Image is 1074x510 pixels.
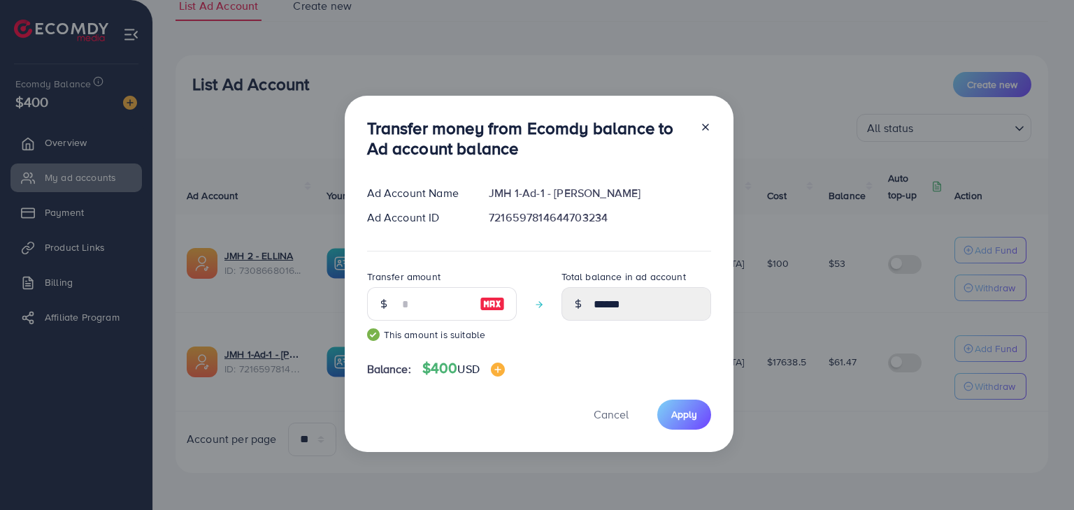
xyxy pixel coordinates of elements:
span: Balance: [367,361,411,377]
label: Total balance in ad account [561,270,686,284]
small: This amount is suitable [367,328,517,342]
div: 7216597814644703234 [478,210,722,226]
button: Cancel [576,400,646,430]
h4: $400 [422,360,505,377]
span: Apply [671,407,697,421]
img: image [480,296,505,312]
button: Apply [657,400,711,430]
div: Ad Account ID [356,210,478,226]
div: Ad Account Name [356,185,478,201]
img: guide [367,328,380,341]
img: image [491,363,505,377]
span: USD [457,361,479,377]
label: Transfer amount [367,270,441,284]
iframe: Chat [1015,447,1064,500]
span: Cancel [594,407,629,422]
h3: Transfer money from Ecomdy balance to Ad account balance [367,118,689,159]
div: JMH 1-Ad-1 - [PERSON_NAME] [478,185,722,201]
